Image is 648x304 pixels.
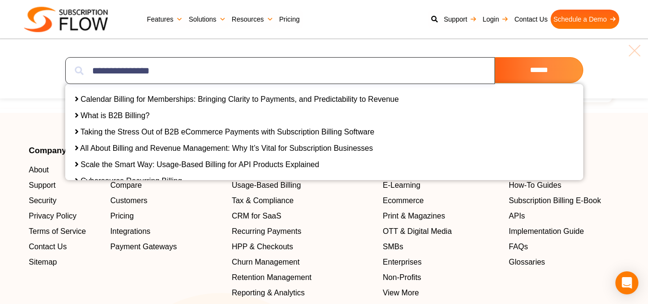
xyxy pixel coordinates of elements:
span: Reporting & Analytics [232,287,305,299]
a: Contact Us [29,241,101,253]
a: Support [441,10,480,29]
span: Non-Profits [383,272,421,283]
a: Support [29,180,101,191]
a: HPP & Checkouts [232,241,373,253]
span: Security [29,195,57,207]
span: View More [383,287,419,299]
a: Print & Magazines [383,210,499,222]
a: Payment Gateways [110,241,222,253]
span: Tax & Compliance [232,195,294,207]
a: Non-Profits [383,272,499,283]
a: Login [480,10,511,29]
span: Print & Magazines [383,210,445,222]
span: Support [29,180,56,191]
a: Customers [110,195,222,207]
a: How-To Guides [509,180,619,191]
a: Cybersource Recurring Billing [81,177,182,185]
a: Taking the Stress Out of B2B eCommerce Payments with Subscription Billing Software [81,128,375,136]
span: Payment Gateways [110,241,177,253]
span: Usage-Based Billing [232,180,301,191]
a: Reporting & Analytics [232,287,373,299]
a: Security [29,195,101,207]
span: CRM for SaaS [232,210,281,222]
a: Implementation Guide [509,226,619,237]
a: Scale the Smart Way: Usage-Based Billing for API Products Explained [81,160,319,169]
span: APIs [509,210,525,222]
a: All About Billing and Revenue Management: Why It’s Vital for Subscription Businesses [80,144,373,152]
a: SMBs [383,241,499,253]
a: Calendar Billing for Memberships: Bringing Clarity to Payments, and Predictability to Revenue [81,95,399,103]
a: OTT & Digital Media [383,226,499,237]
a: APIs [509,210,619,222]
a: Contact Us [511,10,550,29]
a: Resources [229,10,276,29]
a: Compare [110,180,222,191]
a: Churn Management [232,256,373,268]
span: Ecommerce [383,195,424,207]
span: HPP & Checkouts [232,241,293,253]
a: Recurring Payments [232,226,373,237]
span: Contact Us [29,241,67,253]
span: Integrations [110,226,151,237]
span: Retention Management [232,272,311,283]
a: Integrations [110,226,222,237]
span: E-Learning [383,180,420,191]
a: Tax & Compliance [232,195,373,207]
a: E-Learning [383,180,499,191]
a: Schedule a Demo [551,10,619,29]
div: Open Intercom Messenger [615,271,638,294]
a: Privacy Policy [29,210,101,222]
span: Privacy Policy [29,210,77,222]
h4: Company [29,146,101,155]
a: Usage-Based Billing [232,180,373,191]
span: Sitemap [29,256,57,268]
span: Customers [110,195,147,207]
a: Pricing [276,10,303,29]
span: Pricing [110,210,134,222]
a: Solutions [186,10,229,29]
span: Implementation Guide [509,226,584,237]
a: View More [383,287,499,299]
a: Sitemap [29,256,101,268]
a: Pricing [110,210,222,222]
span: How-To Guides [509,180,561,191]
a: Glossaries [509,256,619,268]
span: Subscription Billing E-Book [509,195,601,207]
a: Subscription Billing E-Book [509,195,619,207]
a: Terms of Service [29,226,101,237]
span: OTT & Digital Media [383,226,452,237]
span: About [29,164,49,176]
a: Ecommerce [383,195,499,207]
span: Compare [110,180,142,191]
span: Enterprises [383,256,422,268]
span: FAQs [509,241,528,253]
a: CRM for SaaS [232,210,373,222]
a: Retention Management [232,272,373,283]
img: Subscriptionflow [24,7,108,32]
a: Features [144,10,186,29]
span: Terms of Service [29,226,86,237]
span: SMBs [383,241,403,253]
span: Glossaries [509,256,545,268]
span: Churn Management [232,256,299,268]
a: What is B2B Billing? [81,111,150,120]
a: About [29,164,101,176]
a: Enterprises [383,256,499,268]
a: FAQs [509,241,619,253]
span: Recurring Payments [232,226,301,237]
